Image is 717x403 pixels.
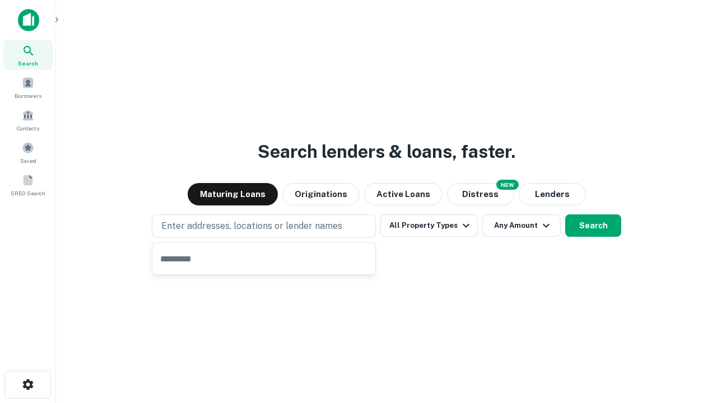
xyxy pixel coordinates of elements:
a: Saved [3,137,53,167]
button: Search [565,214,621,237]
a: SREO Search [3,170,53,200]
button: All Property Types [380,214,478,237]
button: Maturing Loans [188,183,278,205]
p: Enter addresses, locations or lender names [161,219,342,233]
button: Search distressed loans with lien and other non-mortgage details. [447,183,514,205]
span: Search [18,59,38,68]
button: Originations [282,183,360,205]
button: Lenders [519,183,586,205]
a: Search [3,40,53,70]
span: Contacts [17,124,39,133]
a: Contacts [3,105,53,135]
span: Borrowers [15,91,41,100]
button: Any Amount [482,214,561,237]
span: Saved [20,156,36,165]
div: NEW [496,180,519,190]
h3: Search lenders & loans, faster. [258,138,515,165]
span: SREO Search [11,189,45,198]
button: Active Loans [364,183,443,205]
iframe: Chat Widget [661,313,717,367]
button: Enter addresses, locations or lender names [152,214,376,238]
img: capitalize-icon.png [18,9,39,31]
a: Borrowers [3,72,53,102]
